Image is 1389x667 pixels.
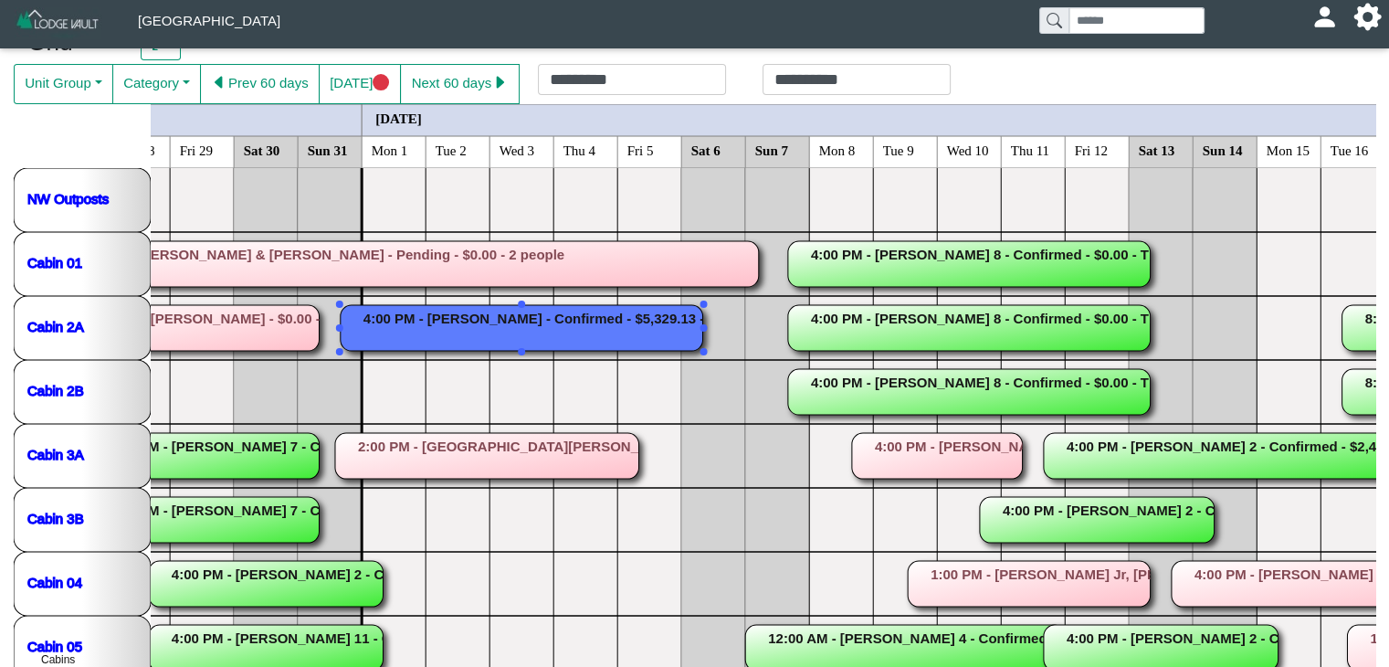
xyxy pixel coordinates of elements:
a: NW Outposts [27,190,109,206]
button: Unit Group [14,64,113,104]
img: Z [15,7,101,39]
a: Cabin 04 [27,574,82,589]
svg: circle fill [373,74,390,91]
svg: person fill [1318,10,1331,24]
a: Cabin 3A [27,446,84,461]
svg: gear fill [1361,10,1374,24]
input: Check in [538,64,726,95]
text: Thu 11 [1011,143,1049,157]
a: Cabin 01 [27,254,82,270]
text: Sat 13 [1139,143,1175,157]
text: Tue 16 [1331,143,1369,157]
button: Next 60 dayscaret right fill [400,64,520,104]
text: Cabins [41,653,75,666]
text: Wed 3 [500,143,534,157]
text: Fri 12 [1075,143,1108,157]
a: Cabin 2A [27,318,84,333]
button: Category [112,64,201,104]
a: Cabin 2B [27,382,84,397]
a: Cabin 05 [27,638,82,653]
a: Cabin 3B [27,510,84,525]
text: Sat 6 [691,143,721,157]
button: caret left fillPrev 60 days [200,64,320,104]
input: Check out [763,64,951,95]
text: Sun 7 [755,143,789,157]
svg: caret left fill [211,74,228,91]
text: Sun 31 [308,143,348,157]
text: Thu 4 [563,143,596,157]
text: Mon 1 [372,143,408,157]
text: Mon 15 [1267,143,1310,157]
text: Mon 8 [819,143,856,157]
text: Sat 30 [244,143,280,157]
text: Wed 10 [947,143,989,157]
text: Tue 9 [883,143,914,157]
text: Sun 14 [1203,143,1243,157]
svg: caret right fill [491,74,509,91]
svg: search [1047,13,1061,27]
text: Fri 29 [180,143,213,157]
text: [DATE] [375,111,422,125]
text: Fri 5 [627,143,654,157]
text: Tue 2 [436,143,467,157]
button: [DATE]circle fill [319,64,401,104]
